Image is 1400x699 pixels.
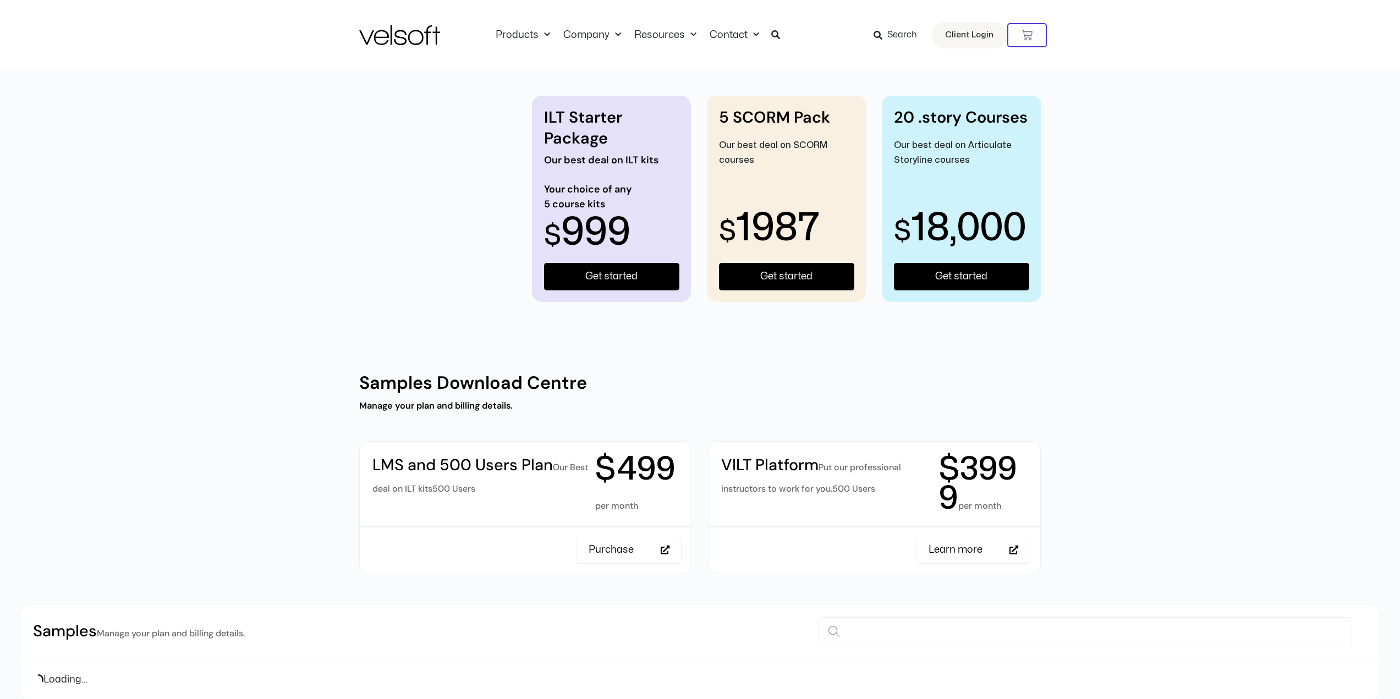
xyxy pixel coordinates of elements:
[359,371,1041,394] h2: Samples Download Centre
[760,270,812,283] span: Get started
[721,461,901,494] small: Put our professional instructors to work for you.
[595,455,679,514] h2: $499
[372,455,590,498] h2: LMS and 500 Users Plan
[719,213,854,247] h2: 1987
[544,217,679,252] h2: 999
[929,540,982,560] span: Learn more
[557,29,628,41] a: CompanyMenu Toggle
[33,621,245,642] h2: Samples
[585,270,638,283] span: Get started
[544,182,679,212] h2: Your choice of any 5 course kits
[628,29,703,41] a: ResourcesMenu Toggle
[359,400,1041,411] h2: Manage your plan and billing details.
[894,107,1029,128] h2: 20 .story Courses
[719,107,854,128] h2: 5 SCORM Pack
[97,628,245,639] small: Manage your plan and billing details.
[489,29,557,41] a: ProductsMenu Toggle
[489,29,766,41] nav: Menu
[874,26,925,45] a: Search
[931,22,1007,48] a: Client Login
[703,29,766,41] a: ContactMenu Toggle
[719,219,736,245] small: $
[894,213,1029,247] h2: 18,000
[945,28,993,42] span: Client Login
[576,537,682,564] a: Purchase
[595,500,638,511] small: per month
[589,540,634,560] span: Purchase
[935,270,987,283] span: Get started
[359,25,440,45] img: Velsoft Training Materials
[894,263,1029,290] a: Get started
[432,483,475,494] small: 500 Users
[372,461,588,494] small: Our Best deal on ILT kits
[43,672,88,687] span: Loading...
[719,263,854,290] a: Get started
[887,28,917,42] span: Search
[544,107,679,148] h2: ILT Starter Package
[916,537,1031,564] a: Learn more
[719,138,854,168] p: Our best deal on SCORM courses
[544,263,679,290] a: Get started
[939,455,1028,514] h2: $3999
[721,455,934,498] h2: VILT Platform
[544,154,679,167] h2: Our best deal on ILT kits
[832,483,875,494] small: 500 Users
[544,223,561,249] small: $
[958,500,1001,511] small: per month
[894,138,1029,168] p: Our best deal on Articulate Storyline courses
[894,219,911,245] small: $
